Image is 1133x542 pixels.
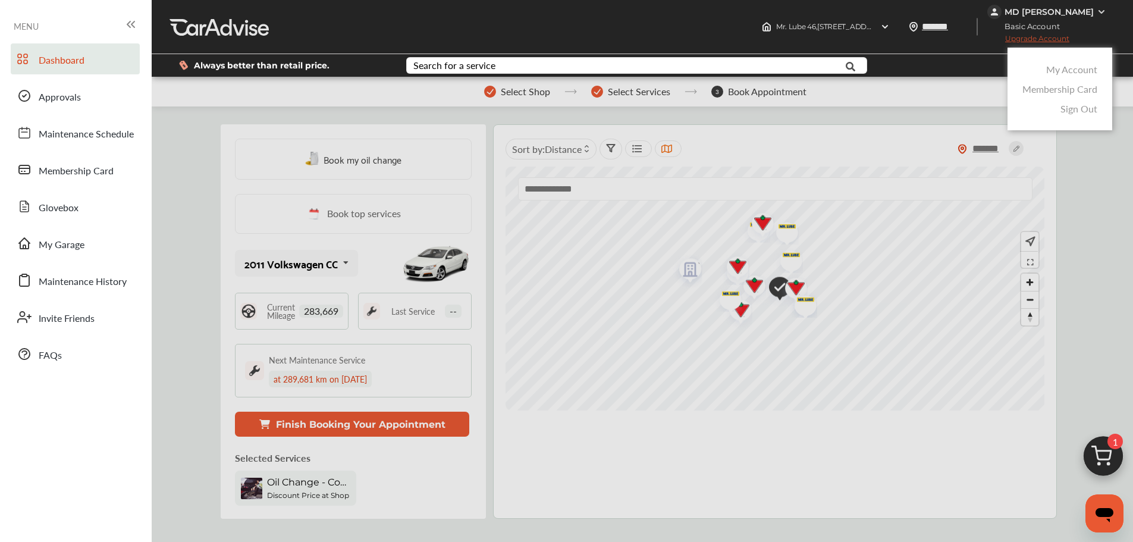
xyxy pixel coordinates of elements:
[39,53,84,68] span: Dashboard
[11,339,140,369] a: FAQs
[39,237,84,253] span: My Garage
[11,117,140,148] a: Maintenance Schedule
[11,228,140,259] a: My Garage
[39,90,81,105] span: Approvals
[39,164,114,179] span: Membership Card
[179,60,188,70] img: dollor_label_vector.a70140d1.svg
[39,274,127,290] span: Maintenance History
[1060,102,1097,115] a: Sign Out
[194,61,329,70] span: Always better than retail price.
[39,127,134,142] span: Maintenance Schedule
[11,265,140,296] a: Maintenance History
[1075,431,1132,488] img: cart_icon.3d0951e8.svg
[39,348,62,364] span: FAQs
[14,21,39,31] span: MENU
[39,200,79,216] span: Glovebox
[1085,494,1123,532] iframe: Button to launch messaging window
[11,302,140,333] a: Invite Friends
[1107,434,1123,449] span: 1
[413,61,495,70] div: Search for a service
[39,311,95,327] span: Invite Friends
[11,154,140,185] a: Membership Card
[11,43,140,74] a: Dashboard
[1022,82,1097,96] a: Membership Card
[1046,62,1097,76] a: My Account
[11,191,140,222] a: Glovebox
[11,80,140,111] a: Approvals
